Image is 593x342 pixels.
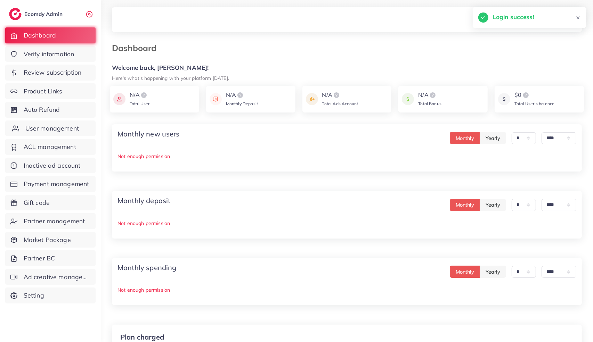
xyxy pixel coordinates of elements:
a: Partner management [5,213,96,229]
p: Not enough permission [117,219,576,227]
span: Monthly Deposit [226,101,258,106]
span: Gift code [24,198,50,207]
img: logo [236,91,244,99]
div: $0 [514,91,554,99]
h4: Monthly new users [117,130,180,138]
button: Monthly [450,199,480,211]
span: ACL management [24,142,76,151]
a: Inactive ad account [5,158,96,174]
button: Yearly [480,199,506,211]
button: Monthly [450,266,480,278]
a: Ad creative management [5,269,96,285]
a: User management [5,120,96,136]
a: Dashboard [5,27,96,43]
span: Total User’s balance [514,101,554,106]
span: Review subscription [24,68,82,77]
p: Not enough permission [117,152,576,160]
span: User management [25,124,79,133]
a: Market Package [5,232,96,248]
p: Not enough permission [117,286,576,294]
a: Gift code [5,195,96,211]
h4: Monthly deposit [117,197,170,205]
p: Plan charged [120,333,341,341]
img: logo [9,8,22,20]
a: ACL management [5,139,96,155]
h5: Login success! [493,12,534,22]
a: Payment management [5,176,96,192]
img: icon payment [402,91,414,107]
div: N/A [226,91,258,99]
span: Market Package [24,235,71,244]
button: Yearly [480,266,506,278]
span: Dashboard [24,31,56,40]
div: N/A [130,91,150,99]
span: Partner BC [24,254,55,263]
a: Setting [5,287,96,303]
img: icon payment [113,91,125,107]
img: logo [522,91,530,99]
span: Partner management [24,217,85,226]
h5: Welcome back, [PERSON_NAME]! [112,64,582,72]
small: Here's what's happening with your platform [DATE]. [112,75,229,81]
img: icon payment [306,91,318,107]
a: Verify information [5,46,96,62]
img: logo [332,91,341,99]
a: logoEcomdy Admin [9,8,64,20]
span: Total Ads Account [322,101,358,106]
button: Yearly [480,132,506,144]
span: Payment management [24,180,89,189]
a: Partner BC [5,250,96,266]
div: N/A [418,91,441,99]
button: Monthly [450,132,480,144]
h3: Dashboard [112,43,162,53]
img: icon payment [498,91,510,107]
img: logo [429,91,437,99]
h4: Monthly spending [117,264,177,272]
img: logo [140,91,148,99]
span: Verify information [24,50,74,59]
a: Auto Refund [5,102,96,118]
span: Setting [24,291,44,300]
span: Product Links [24,87,63,96]
a: Product Links [5,83,96,99]
span: Inactive ad account [24,161,81,170]
div: N/A [322,91,358,99]
img: icon payment [210,91,222,107]
span: Total User [130,101,150,106]
h2: Ecomdy Admin [24,11,64,17]
a: Review subscription [5,65,96,81]
span: Auto Refund [24,105,60,114]
span: Ad creative management [24,273,90,282]
span: Total Bonus [418,101,441,106]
